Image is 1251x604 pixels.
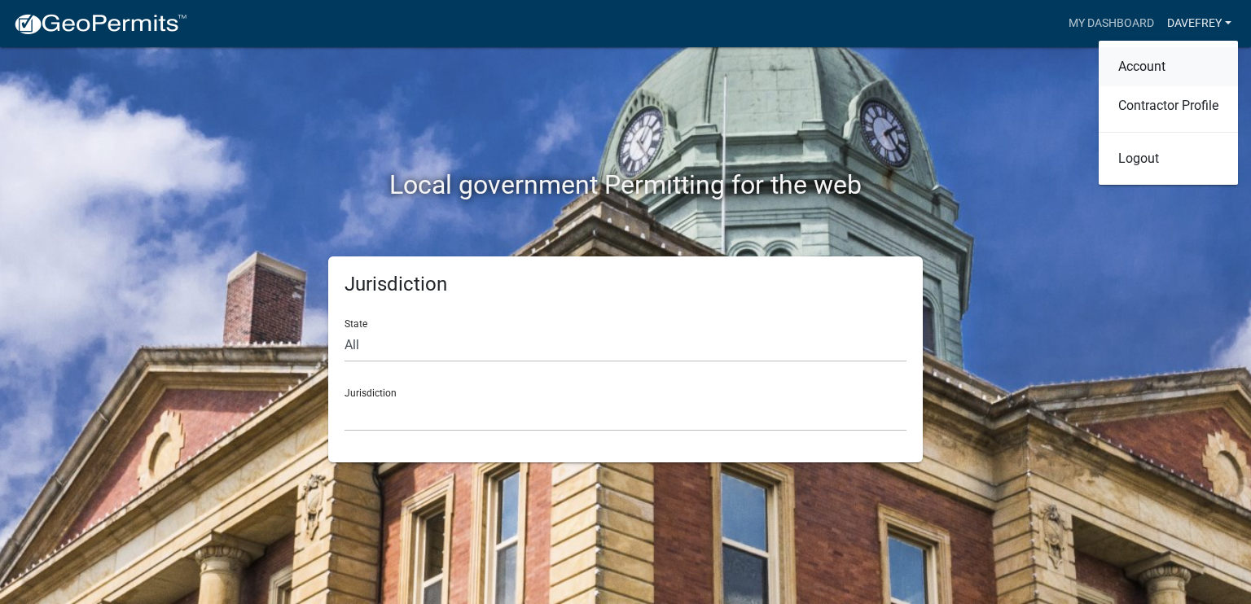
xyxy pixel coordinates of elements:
a: Logout [1099,139,1238,178]
h2: Local government Permitting for the web [173,169,1078,200]
div: DAVEFREY [1099,41,1238,185]
a: Contractor Profile [1099,86,1238,125]
a: DAVEFREY [1161,8,1238,39]
h5: Jurisdiction [345,273,906,296]
a: My Dashboard [1062,8,1161,39]
a: Account [1099,47,1238,86]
